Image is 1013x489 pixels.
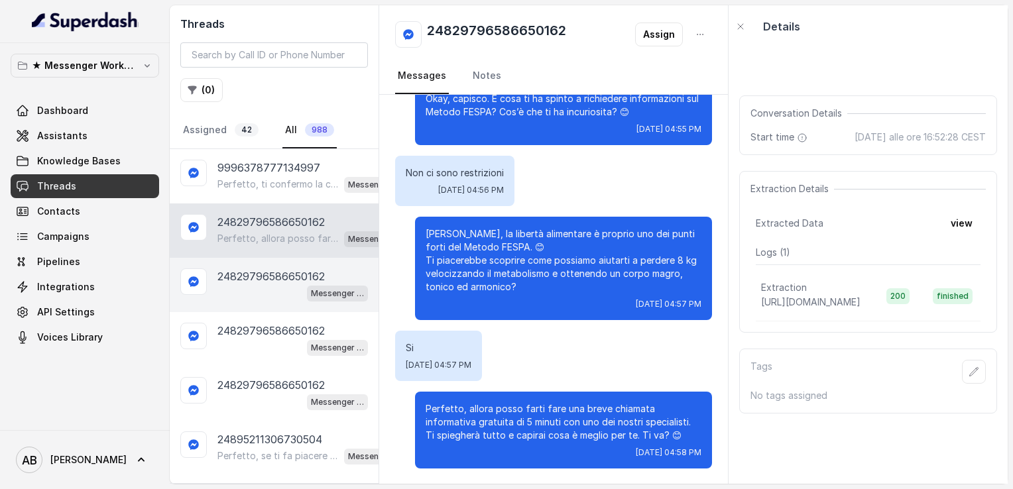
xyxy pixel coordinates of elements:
[217,214,325,230] p: 24829796586650162
[37,305,95,319] span: API Settings
[180,42,368,68] input: Search by Call ID or Phone Number
[37,331,103,344] span: Voices Library
[311,287,364,300] p: Messenger Metodo FESPA v2
[886,288,910,304] span: 200
[37,180,76,193] span: Threads
[750,107,847,120] span: Conversation Details
[750,182,834,195] span: Extraction Details
[427,21,566,48] h2: 24829796586650162
[348,178,401,191] p: Messenger Metodo FESPA v2
[426,402,701,442] p: Perfetto, allora posso farti fare una breve chiamata informativa gratuita di 5 minuti con uno dei...
[37,129,88,142] span: Assistants
[395,58,712,94] nav: Tabs
[406,341,471,354] p: Si
[11,124,159,148] a: Assistants
[348,450,401,463] p: Messenger Metodo FESPA v2
[180,78,223,102] button: (0)
[348,233,401,246] p: Messenger Metodo FESPA v2
[37,154,121,168] span: Knowledge Bases
[311,341,364,354] p: Messenger Metodo FESPA v2
[311,396,364,409] p: Messenger Metodo FESPA v2
[943,211,981,235] button: view
[756,246,981,259] p: Logs ( 1 )
[11,54,159,78] button: ★ Messenger Workspace
[750,389,986,402] p: No tags assigned
[635,23,683,46] button: Assign
[11,325,159,349] a: Voices Library
[180,113,368,148] nav: Tabs
[22,453,37,467] text: AB
[180,16,368,32] h2: Threads
[217,178,339,191] p: Perfetto, ti confermo la chiamata per [DATE] alle 17:00! Un nostro segretario ti chiamerà per ela...
[282,113,337,148] a: All988
[11,275,159,299] a: Integrations
[217,232,339,245] p: Perfetto, allora posso farti fare una breve chiamata informativa gratuita di 5 minuti con uno dei...
[37,280,95,294] span: Integrations
[750,360,772,384] p: Tags
[11,199,159,223] a: Contacts
[180,113,261,148] a: Assigned42
[217,268,325,284] p: 24829796586650162
[37,255,80,268] span: Pipelines
[636,299,701,309] span: [DATE] 04:57 PM
[761,296,861,307] span: [URL][DOMAIN_NAME]
[406,360,471,370] span: [DATE] 04:57 PM
[217,449,339,462] p: Perfetto, se ti fa piacere possiamo fare una breve chiamata informativa di 5 minuti, gratuita e s...
[11,441,159,478] a: [PERSON_NAME]
[305,123,334,136] span: 988
[11,99,159,123] a: Dashboard
[217,431,322,447] p: 24895211306730504
[11,250,159,274] a: Pipelines
[217,323,325,339] p: 24829796586650162
[37,205,80,218] span: Contacts
[217,160,320,176] p: 9996378777134997
[37,230,89,243] span: Campaigns
[235,123,259,136] span: 42
[32,11,139,32] img: light.svg
[761,281,807,294] p: Extraction
[50,453,127,466] span: [PERSON_NAME]
[11,225,159,248] a: Campaigns
[217,377,325,393] p: 24829796586650162
[426,227,701,294] p: [PERSON_NAME], la libertà alimentare è proprio uno dei punti forti del Metodo FESPA. 😊 Ti piacere...
[636,447,701,458] span: [DATE] 04:58 PM
[426,92,701,119] p: Okay, capisco. E cosa ti ha spinto a richiedere informazioni sul Metodo FESPA? Cos’è che ti ha in...
[395,58,449,94] a: Messages
[438,185,504,195] span: [DATE] 04:56 PM
[11,300,159,324] a: API Settings
[11,149,159,173] a: Knowledge Bases
[11,174,159,198] a: Threads
[756,217,823,230] span: Extracted Data
[750,131,810,144] span: Start time
[32,58,138,74] p: ★ Messenger Workspace
[470,58,504,94] a: Notes
[763,19,800,34] p: Details
[37,104,88,117] span: Dashboard
[933,288,973,304] span: finished
[406,166,504,180] p: Non ci sono restrizioni
[636,124,701,135] span: [DATE] 04:55 PM
[855,131,986,144] span: [DATE] alle ore 16:52:28 CEST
